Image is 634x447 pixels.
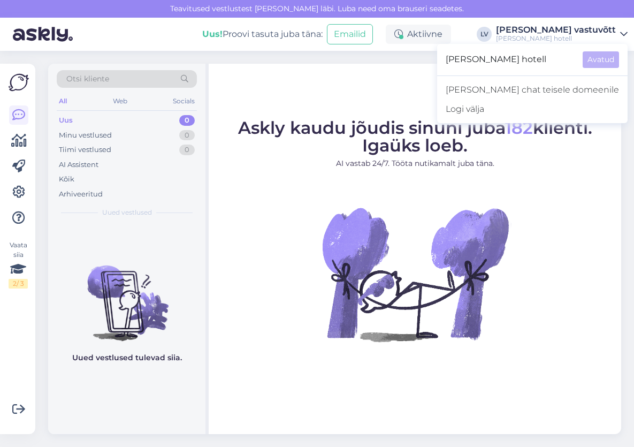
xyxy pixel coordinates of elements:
span: Uued vestlused [102,208,152,217]
p: Uued vestlused tulevad siia. [72,352,182,363]
span: Otsi kliente [66,73,109,85]
div: Vaata siia [9,240,28,289]
div: 2 / 3 [9,279,28,289]
div: AI Assistent [59,160,98,170]
a: [PERSON_NAME] chat teisele domeenile [437,80,628,100]
div: Logi välja [437,100,628,119]
div: Aktiivne [386,25,451,44]
div: Arhiveeritud [59,189,103,200]
span: Askly kaudu jõudis sinuni juba klienti. Igaüks loeb. [238,117,592,156]
div: [PERSON_NAME] hotell [496,34,616,43]
b: Uus! [202,29,223,39]
a: [PERSON_NAME] vastuvõtt[PERSON_NAME] hotell [496,26,628,43]
img: Askly Logo [9,72,29,93]
div: 0 [179,145,195,155]
div: Minu vestlused [59,130,112,141]
div: [PERSON_NAME] vastuvõtt [496,26,616,34]
div: Tiimi vestlused [59,145,111,155]
div: Proovi tasuta juba täna: [202,28,323,41]
img: No chats [48,246,205,343]
span: [PERSON_NAME] hotell [446,51,574,68]
div: 0 [179,130,195,141]
div: Kõik [59,174,74,185]
button: Emailid [327,24,373,44]
div: Web [111,94,129,108]
img: No Chat active [319,178,511,370]
button: Avatud [583,51,619,68]
div: LV [477,27,492,42]
div: Socials [171,94,197,108]
div: Uus [59,115,73,126]
p: AI vastab 24/7. Tööta nutikamalt juba täna. [238,158,592,169]
div: All [57,94,69,108]
span: 182 [505,117,533,138]
div: 0 [179,115,195,126]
